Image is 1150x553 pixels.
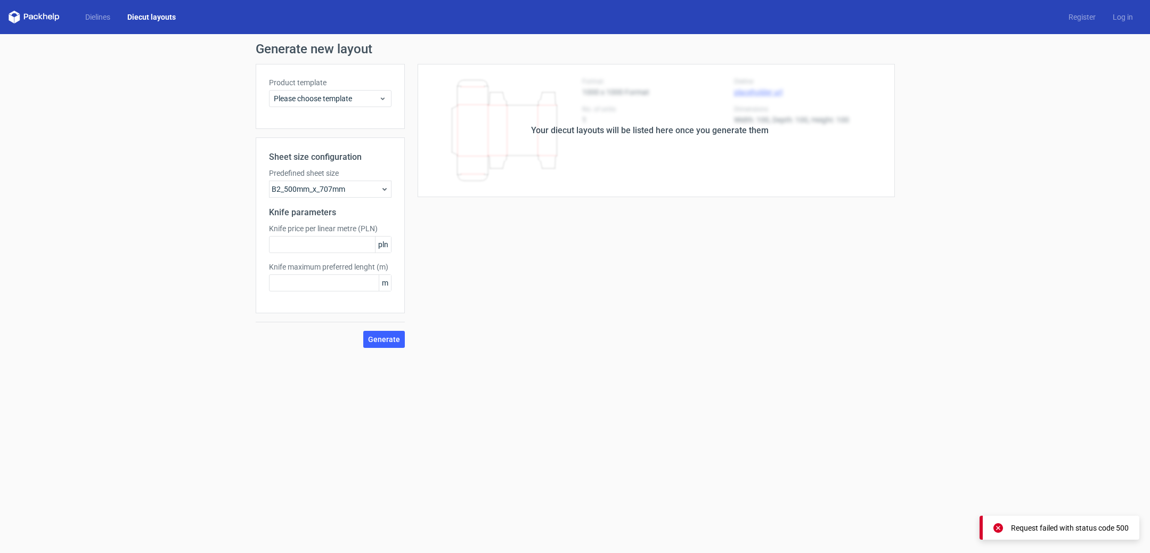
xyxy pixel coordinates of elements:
span: m [379,275,391,291]
a: Diecut layouts [119,12,184,22]
h2: Sheet size configuration [269,151,392,164]
span: pln [375,237,391,253]
div: Request failed with status code 500 [1011,523,1129,533]
h1: Generate new layout [256,43,895,55]
label: Predefined sheet size [269,168,392,178]
span: Please choose template [274,93,379,104]
label: Knife price per linear metre (PLN) [269,223,392,234]
label: Product template [269,77,392,88]
h2: Knife parameters [269,206,392,219]
label: Knife maximum preferred lenght (m) [269,262,392,272]
span: Generate [368,336,400,343]
a: Register [1060,12,1104,22]
a: Dielines [77,12,119,22]
div: Your diecut layouts will be listed here once you generate them [531,124,769,137]
div: B2_500mm_x_707mm [269,181,392,198]
a: Log in [1104,12,1141,22]
button: Generate [363,331,405,348]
